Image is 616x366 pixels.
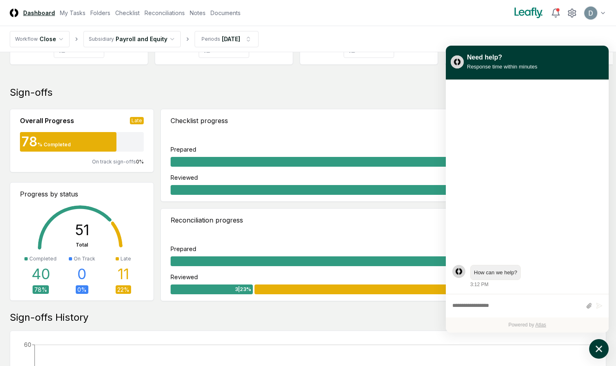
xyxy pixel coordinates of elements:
a: Dashboard [23,9,55,17]
img: Logo [10,9,18,17]
div: atlas-composer [452,298,602,313]
a: Folders [90,9,110,17]
div: Reviewed [171,173,198,182]
div: Progress by status [20,189,144,199]
img: yblje5SQxOoZuw2TcITt_icon.png [451,55,464,68]
div: Completed [29,255,57,262]
a: Checklist [115,9,140,17]
a: Notes [190,9,206,17]
div: Late [130,117,144,124]
span: On track sign-offs [92,159,136,165]
div: Need help? [467,53,537,62]
div: Sign-offs [10,86,606,99]
div: atlas-ticket [446,80,609,333]
a: Documents [210,9,241,17]
button: Periods[DATE] [195,31,259,47]
a: Reconciliations [145,9,185,17]
div: Subsidiary [89,35,114,43]
div: 11 [118,266,129,282]
button: Attach files by clicking or dropping files here [586,302,592,309]
button: atlas-launcher [589,339,609,359]
div: atlas-message [452,265,602,289]
div: Late [121,255,131,262]
tspan: 60 [24,341,31,348]
div: atlas-window [446,46,609,333]
div: 78 % [33,285,49,294]
div: 40 [31,266,50,282]
div: Reconciliation progress [171,215,243,225]
div: atlas-message-text [474,269,517,277]
div: 22 % [116,285,131,294]
div: Response time within minutes [467,62,537,71]
div: Overall Progress [20,116,74,126]
a: Atlas [535,322,546,328]
a: My Tasks [60,9,85,17]
img: Leafly logo [513,7,544,20]
div: Checklist progress [171,116,228,126]
div: Powered by [446,317,609,333]
div: Prepared [171,245,196,253]
span: 3 | 23 % [235,286,251,293]
div: 78 [20,135,37,148]
a: Reconciliation progressCompletedOn TrackLatePrepared12 Items12|100%Reviewed13 Items3|23%10|77%Tie... [160,208,606,301]
div: % Completed [37,141,71,148]
div: Workflow [15,35,38,43]
img: ACg8ocLeIi4Jlns6Fsr4lO0wQ1XJrFQvF4yUjbLrd1AsCAOmrfa1KQ=s96-c [584,7,597,20]
div: [DATE] [222,35,240,43]
div: Prepared [171,145,196,154]
span: 0 % [136,159,144,165]
div: atlas-message-bubble [470,265,521,280]
div: Sign-offs History [10,311,606,324]
div: atlas-message-author-avatar [452,265,465,278]
div: Monday, August 25, 3:12 PM [470,265,602,289]
div: 3:12 PM [470,281,489,288]
a: Checklist progressCompletedOn TrackLatePrepared13 Items13|100%Reviewed13 Items12|92%1|8% [160,109,606,202]
div: Reviewed [171,273,198,281]
nav: breadcrumb [10,31,259,47]
div: Periods [202,35,220,43]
